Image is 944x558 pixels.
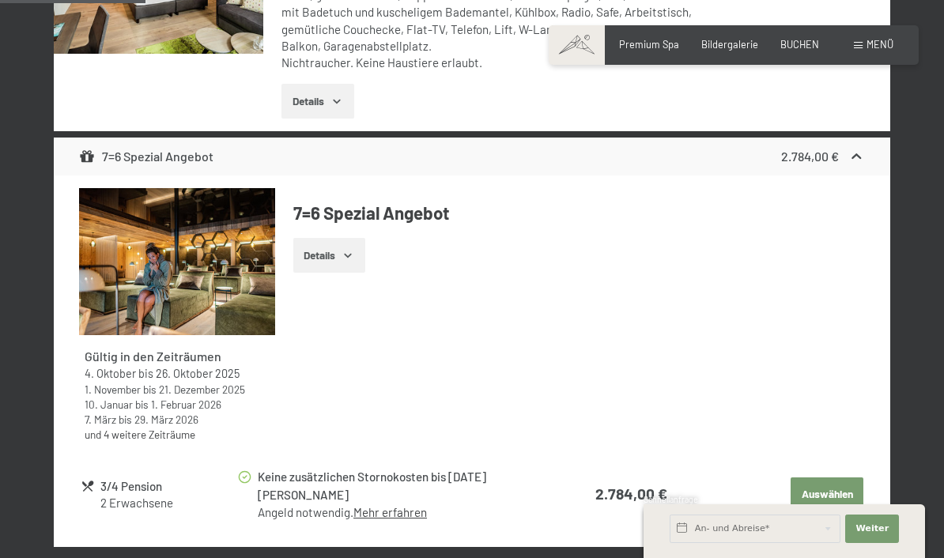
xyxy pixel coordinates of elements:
[781,149,839,164] strong: 2.784,00 €
[79,147,213,166] div: 7=6 Spezial Angebot
[85,428,195,441] a: und 4 weitere Zeiträume
[100,477,236,496] div: 3/4 Pension
[281,84,353,119] button: Details
[85,349,221,364] strong: Gültig in den Zeiträumen
[855,522,889,535] span: Weiter
[85,412,270,427] div: bis
[151,398,221,411] time: 01.02.2026
[100,495,236,511] div: 2 Erwachsene
[85,397,270,412] div: bis
[791,477,863,512] button: Auswählen
[159,383,245,396] time: 21.12.2025
[845,515,899,543] button: Weiter
[85,366,270,382] div: bis
[85,382,270,397] div: bis
[353,505,427,519] a: Mehr erfahren
[293,238,365,273] button: Details
[619,38,679,51] a: Premium Spa
[85,383,141,396] time: 01.11.2025
[79,188,276,335] img: mss_renderimg.php
[258,468,549,504] div: Keine zusätzlichen Stornokosten bis [DATE][PERSON_NAME]
[54,138,890,175] div: 7=6 Spezial Angebot2.784,00 €
[85,367,136,380] time: 04.10.2025
[156,367,240,380] time: 26.10.2025
[258,504,549,521] div: Angeld notwendig.
[780,38,819,51] a: BUCHEN
[867,38,893,51] span: Menü
[293,201,866,225] h4: 7=6 Spezial Angebot
[701,38,758,51] a: Bildergalerie
[134,413,198,426] time: 29.03.2026
[85,398,133,411] time: 10.01.2026
[595,484,667,503] strong: 2.784,00 €
[644,495,698,504] span: Schnellanfrage
[85,413,116,426] time: 07.03.2026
